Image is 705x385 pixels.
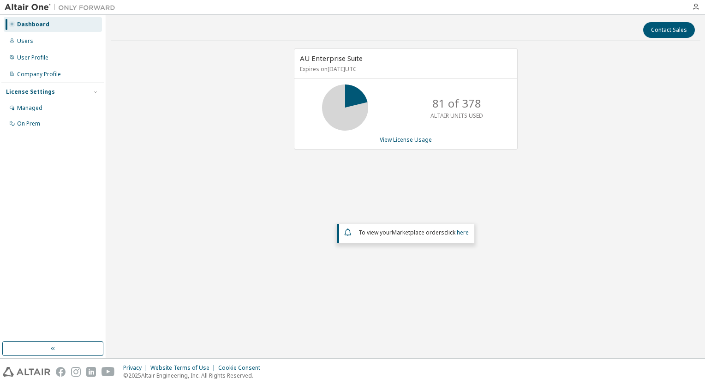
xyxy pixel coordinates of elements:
img: linkedin.svg [86,367,96,377]
img: instagram.svg [71,367,81,377]
span: AU Enterprise Suite [300,54,363,63]
img: Altair One [5,3,120,12]
div: Users [17,37,33,45]
span: To view your click [358,229,469,236]
p: 81 of 378 [432,96,481,111]
div: User Profile [17,54,48,61]
div: Dashboard [17,21,49,28]
img: youtube.svg [102,367,115,377]
button: Contact Sales [643,22,695,38]
div: On Prem [17,120,40,127]
p: © 2025 Altair Engineering, Inc. All Rights Reserved. [123,372,266,379]
div: Company Profile [17,71,61,78]
img: facebook.svg [56,367,66,377]
div: Cookie Consent [218,364,266,372]
div: Managed [17,104,42,112]
a: View License Usage [380,136,432,144]
p: ALTAIR UNITS USED [430,112,483,120]
a: here [457,229,469,236]
div: Privacy [123,364,150,372]
div: License Settings [6,88,55,96]
em: Marketplace orders [392,229,444,236]
div: Website Terms of Use [150,364,218,372]
p: Expires on [DATE] UTC [300,65,509,73]
img: altair_logo.svg [3,367,50,377]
